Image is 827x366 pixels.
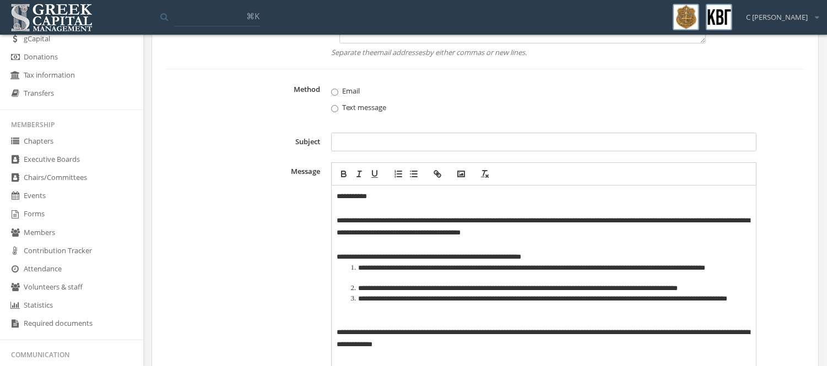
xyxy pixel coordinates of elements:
[166,80,326,122] label: Method
[331,47,714,58] em: Separate the email addresses by either commas or new lines.
[739,4,819,23] div: C [PERSON_NAME]
[331,102,714,113] label: Text message
[331,89,338,96] input: Email
[746,12,808,23] span: C [PERSON_NAME]
[166,133,326,151] label: Subject
[331,105,338,112] input: Text message
[246,10,260,21] span: ⌘K
[331,86,714,97] label: Email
